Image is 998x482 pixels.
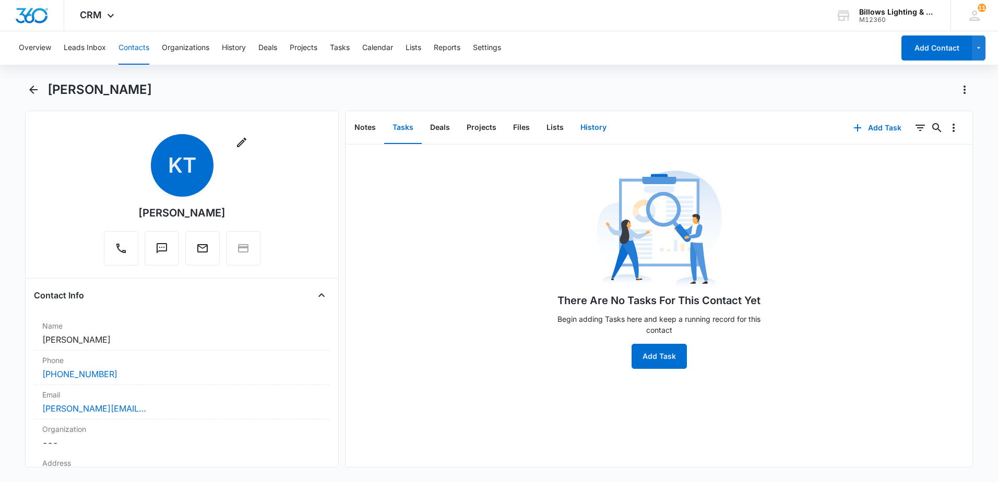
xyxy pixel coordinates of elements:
[912,119,929,136] button: Filters
[19,31,51,65] button: Overview
[42,355,322,366] label: Phone
[978,4,986,12] span: 11
[538,112,572,144] button: Lists
[118,31,149,65] button: Contacts
[42,424,322,435] label: Organization
[945,119,962,136] button: Overflow Menu
[557,293,761,308] h1: There Are No Tasks For This Contact Yet
[25,81,41,98] button: Back
[505,112,538,144] button: Files
[34,289,84,302] h4: Contact Info
[597,167,722,293] img: No Data
[80,9,102,20] span: CRM
[222,31,246,65] button: History
[929,119,945,136] button: Search...
[406,31,421,65] button: Lists
[956,81,973,98] button: Actions
[47,82,152,98] h1: [PERSON_NAME]
[145,231,179,266] button: Text
[185,247,220,256] a: Email
[458,112,505,144] button: Projects
[138,205,225,221] div: [PERSON_NAME]
[42,333,322,346] dd: [PERSON_NAME]
[290,31,317,65] button: Projects
[34,385,330,419] div: Email[PERSON_NAME][EMAIL_ADDRESS][DOMAIN_NAME]
[185,231,220,266] button: Email
[330,31,350,65] button: Tasks
[42,437,322,449] dd: ---
[550,314,769,335] p: Begin adding Tasks here and keep a running record for this contact
[42,320,322,331] label: Name
[346,112,384,144] button: Notes
[859,16,935,23] div: account id
[384,112,422,144] button: Tasks
[258,31,277,65] button: Deals
[34,351,330,385] div: Phone[PHONE_NUMBER]
[151,134,213,197] span: KT
[859,8,935,16] div: account name
[42,402,147,415] a: [PERSON_NAME][EMAIL_ADDRESS][DOMAIN_NAME]
[901,35,972,61] button: Add Contact
[145,247,179,256] a: Text
[632,344,687,369] button: Add Task
[434,31,460,65] button: Reports
[422,112,458,144] button: Deals
[104,231,138,266] button: Call
[42,457,322,468] label: Address
[64,31,106,65] button: Leads Inbox
[843,115,912,140] button: Add Task
[313,287,330,304] button: Close
[473,31,501,65] button: Settings
[978,4,986,12] div: notifications count
[42,368,117,380] a: [PHONE_NUMBER]
[34,419,330,453] div: Organization---
[362,31,393,65] button: Calendar
[162,31,209,65] button: Organizations
[34,316,330,351] div: Name[PERSON_NAME]
[104,247,138,256] a: Call
[572,112,615,144] button: History
[42,389,322,400] label: Email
